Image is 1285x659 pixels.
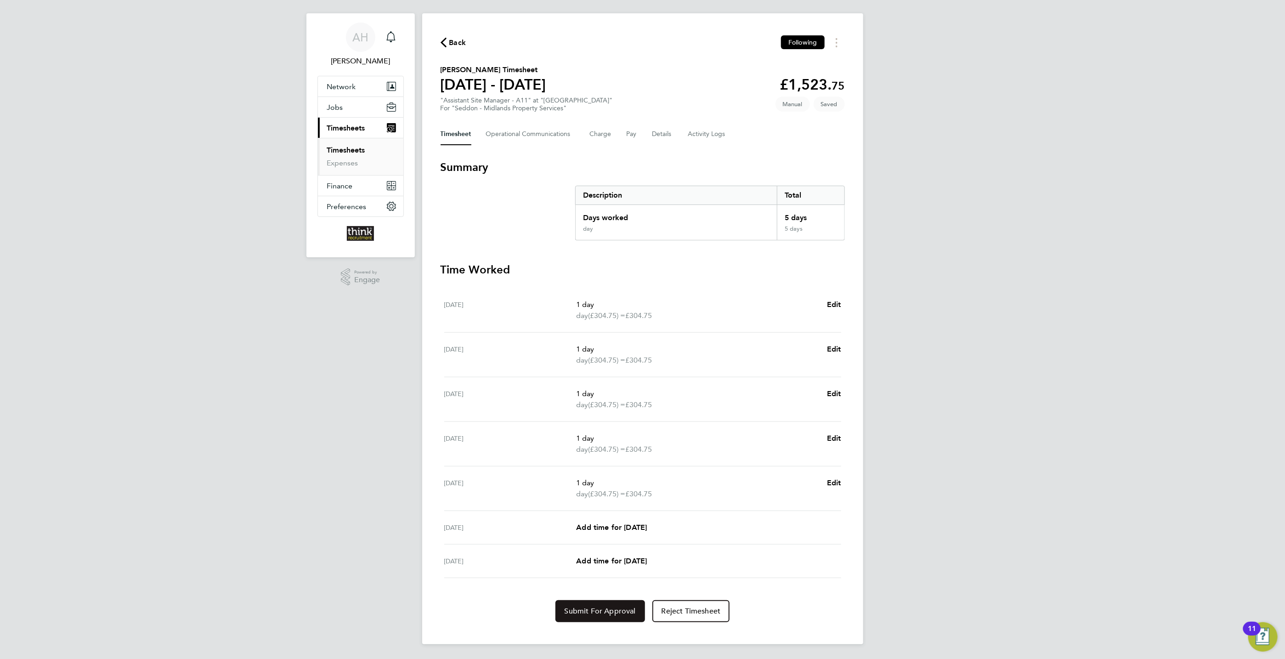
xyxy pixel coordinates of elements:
a: Edit [827,299,841,310]
button: Submit For Approval [555,600,645,622]
div: 5 days [777,205,844,225]
button: Timesheet [441,123,471,145]
span: Add time for [DATE] [576,523,647,532]
a: Edit [827,477,841,489]
span: Back [449,37,466,48]
div: [DATE] [444,433,577,455]
div: Description [576,186,777,205]
div: For "Seddon - Midlands Property Services" [441,104,613,112]
span: Following [788,38,817,46]
button: Reject Timesheet [652,600,730,622]
div: Summary [575,186,845,240]
a: Edit [827,433,841,444]
div: Days worked [576,205,777,225]
span: day [576,489,588,500]
h2: [PERSON_NAME] Timesheet [441,64,546,75]
span: This timesheet was manually created. [776,97,810,112]
div: [DATE] [444,556,577,567]
button: Following [781,35,824,49]
span: This timesheet is Saved. [814,97,845,112]
a: Edit [827,344,841,355]
a: Add time for [DATE] [576,556,647,567]
div: Total [777,186,844,205]
img: thinkrecruitment-logo-retina.png [347,226,374,241]
button: Timesheets [318,118,403,138]
h1: [DATE] - [DATE] [441,75,546,94]
span: Edit [827,345,841,353]
a: Edit [827,388,841,399]
a: Timesheets [327,146,365,154]
div: day [583,225,593,233]
span: Edit [827,478,841,487]
span: day [576,399,588,410]
span: £304.75 [625,356,652,364]
a: Powered byEngage [341,268,380,286]
h3: Summary [441,160,845,175]
p: 1 day [576,344,819,355]
span: Preferences [327,202,367,211]
span: day [576,355,588,366]
button: Timesheets Menu [828,35,845,50]
span: Submit For Approval [565,607,636,616]
div: [DATE] [444,522,577,533]
div: [DATE] [444,299,577,321]
span: Edit [827,389,841,398]
span: 75 [832,79,845,92]
span: Powered by [354,268,380,276]
button: Pay [627,123,638,145]
div: [DATE] [444,344,577,366]
div: [DATE] [444,388,577,410]
span: (£304.75) = [588,489,625,498]
span: Andy Harvey [317,56,404,67]
span: Edit [827,300,841,309]
button: Details [652,123,674,145]
span: £304.75 [625,445,652,454]
button: Operational Communications [486,123,575,145]
div: Timesheets [318,138,403,175]
span: day [576,310,588,321]
div: "Assistant Site Manager - A11" at "[GEOGRAPHIC_DATA]" [441,97,613,112]
a: Expenses [327,159,358,167]
button: Preferences [318,196,403,216]
button: Network [318,76,403,97]
span: Network [327,82,356,91]
h3: Time Worked [441,262,845,277]
div: 5 days [777,225,844,240]
p: 1 day [576,388,819,399]
span: £304.75 [625,400,652,409]
span: Add time for [DATE] [576,557,647,565]
span: (£304.75) = [588,311,625,320]
button: Jobs [318,97,403,117]
section: Timesheet [441,160,845,622]
span: Engage [354,276,380,284]
button: Back [441,37,466,48]
span: Jobs [327,103,343,112]
p: 1 day [576,477,819,489]
button: Open Resource Center, 11 new notifications [1248,622,1278,652]
span: (£304.75) = [588,445,625,454]
span: (£304.75) = [588,400,625,409]
a: Add time for [DATE] [576,522,647,533]
span: AH [352,31,368,43]
div: [DATE] [444,477,577,500]
span: (£304.75) = [588,356,625,364]
div: 11 [1248,629,1256,641]
button: Charge [590,123,612,145]
span: £304.75 [625,311,652,320]
p: 1 day [576,299,819,310]
p: 1 day [576,433,819,444]
span: Timesheets [327,124,365,132]
span: £304.75 [625,489,652,498]
app-decimal: £1,523. [780,76,845,93]
a: AH[PERSON_NAME] [317,23,404,67]
a: Go to home page [317,226,404,241]
span: Reject Timesheet [662,607,721,616]
span: day [576,444,588,455]
nav: Main navigation [306,13,415,257]
button: Activity Logs [688,123,727,145]
span: Finance [327,182,353,190]
span: Edit [827,434,841,443]
button: Finance [318,176,403,196]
